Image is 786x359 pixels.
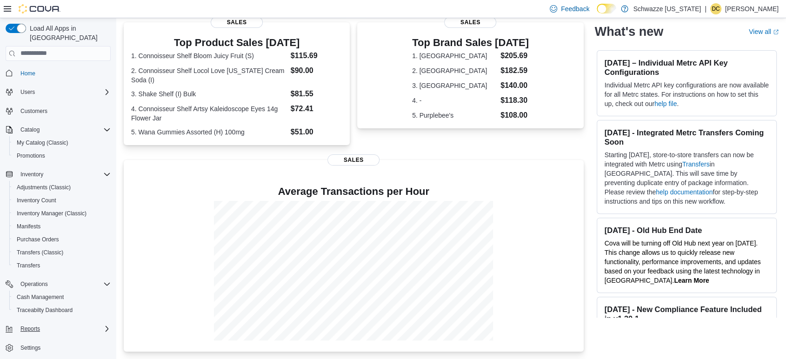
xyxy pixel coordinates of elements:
[13,137,111,148] span: My Catalog (Classic)
[2,322,114,335] button: Reports
[17,86,39,98] button: Users
[712,3,719,14] span: Dc
[13,305,111,316] span: Traceabilty Dashboard
[605,226,769,235] h3: [DATE] - Old Hub End Date
[17,223,40,230] span: Manifests
[605,239,761,284] span: Cova will be turning off Old Hub next year on [DATE]. This change allows us to quickly release ne...
[500,50,529,61] dd: $205.69
[725,3,779,14] p: [PERSON_NAME]
[20,344,40,352] span: Settings
[17,67,111,79] span: Home
[291,103,343,114] dd: $72.41
[13,182,111,193] span: Adjustments (Classic)
[17,293,64,301] span: Cash Management
[17,124,43,135] button: Catalog
[500,80,529,91] dd: $140.00
[17,249,63,256] span: Transfers (Classic)
[17,236,59,243] span: Purchase Orders
[13,208,111,219] span: Inventory Manager (Classic)
[412,37,529,48] h3: Top Brand Sales [DATE]
[17,169,47,180] button: Inventory
[9,291,114,304] button: Cash Management
[20,325,40,332] span: Reports
[17,279,52,290] button: Operations
[605,58,769,77] h3: [DATE] – Individual Metrc API Key Configurations
[13,195,60,206] a: Inventory Count
[131,37,342,48] h3: Top Product Sales [DATE]
[327,154,380,166] span: Sales
[13,195,111,206] span: Inventory Count
[412,96,497,105] dt: 4. -
[13,234,111,245] span: Purchase Orders
[2,341,114,354] button: Settings
[17,124,111,135] span: Catalog
[561,4,589,13] span: Feedback
[682,160,710,168] a: Transfers
[595,24,663,39] h2: What's new
[291,50,343,61] dd: $115.69
[17,86,111,98] span: Users
[412,81,497,90] dt: 3. [GEOGRAPHIC_DATA]
[19,4,60,13] img: Cova
[20,171,43,178] span: Inventory
[17,210,87,217] span: Inventory Manager (Classic)
[9,259,114,272] button: Transfers
[654,100,677,107] a: help file
[9,149,114,162] button: Promotions
[605,150,769,206] p: Starting [DATE], store-to-store transfers can now be integrated with Metrc using in [GEOGRAPHIC_D...
[9,304,114,317] button: Traceabilty Dashboard
[2,86,114,99] button: Users
[20,88,35,96] span: Users
[9,207,114,220] button: Inventory Manager (Classic)
[674,277,709,284] a: Learn More
[13,221,111,232] span: Manifests
[131,89,287,99] dt: 3. Shake Shelf (I) Bulk
[17,306,73,314] span: Traceabilty Dashboard
[17,68,39,79] a: Home
[412,111,497,120] dt: 5. Purplebee's
[131,66,287,85] dt: 2. Connoisseur Shelf Locol Love [US_STATE] Cream Soda (I)
[13,182,74,193] a: Adjustments (Classic)
[13,221,44,232] a: Manifests
[131,127,287,137] dt: 5. Wana Gummies Assorted (H) 100mg
[131,51,287,60] dt: 1. Connoisseur Shelf Bloom Juicy Fruit (S)
[17,105,111,117] span: Customers
[17,279,111,290] span: Operations
[605,305,769,323] h3: [DATE] - New Compliance Feature Included in v1.30.1
[17,323,44,334] button: Reports
[17,106,51,117] a: Customers
[705,3,706,14] p: |
[17,323,111,334] span: Reports
[17,169,111,180] span: Inventory
[13,208,90,219] a: Inventory Manager (Classic)
[211,17,263,28] span: Sales
[13,247,67,258] a: Transfers (Classic)
[26,24,111,42] span: Load All Apps in [GEOGRAPHIC_DATA]
[500,110,529,121] dd: $108.00
[20,107,47,115] span: Customers
[2,123,114,136] button: Catalog
[9,233,114,246] button: Purchase Orders
[17,152,45,160] span: Promotions
[2,66,114,80] button: Home
[633,3,701,14] p: Schwazze [US_STATE]
[131,104,287,123] dt: 4. Connoisseur Shelf Artsy Kaleidoscope Eyes 14g Flower Jar
[773,29,779,35] svg: External link
[13,292,111,303] span: Cash Management
[13,137,72,148] a: My Catalog (Classic)
[13,292,67,303] a: Cash Management
[20,280,48,288] span: Operations
[2,278,114,291] button: Operations
[13,150,111,161] span: Promotions
[13,234,63,245] a: Purchase Orders
[710,3,721,14] div: Daniel castillo
[605,128,769,146] h3: [DATE] - Integrated Metrc Transfers Coming Soon
[291,65,343,76] dd: $90.00
[597,4,616,13] input: Dark Mode
[412,51,497,60] dt: 1. [GEOGRAPHIC_DATA]
[605,80,769,108] p: Individual Metrc API key configurations are now available for all Metrc states. For instructions ...
[17,184,71,191] span: Adjustments (Classic)
[656,188,713,196] a: help documentation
